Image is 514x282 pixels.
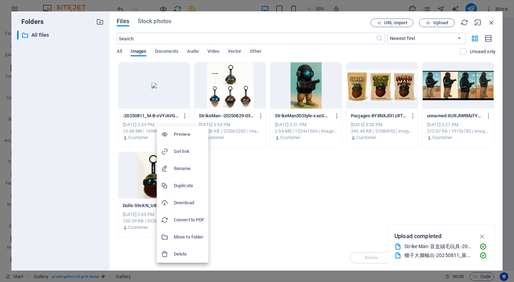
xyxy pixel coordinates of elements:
h6: Preview [174,130,204,139]
h6: Convert to PDF [174,216,204,224]
h6: Delete [174,250,204,258]
h6: Download [174,199,204,207]
h6: Move to folder [174,233,204,241]
h6: Rename [174,164,204,173]
h6: Duplicate [174,181,204,190]
h6: Get link [174,147,204,156]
